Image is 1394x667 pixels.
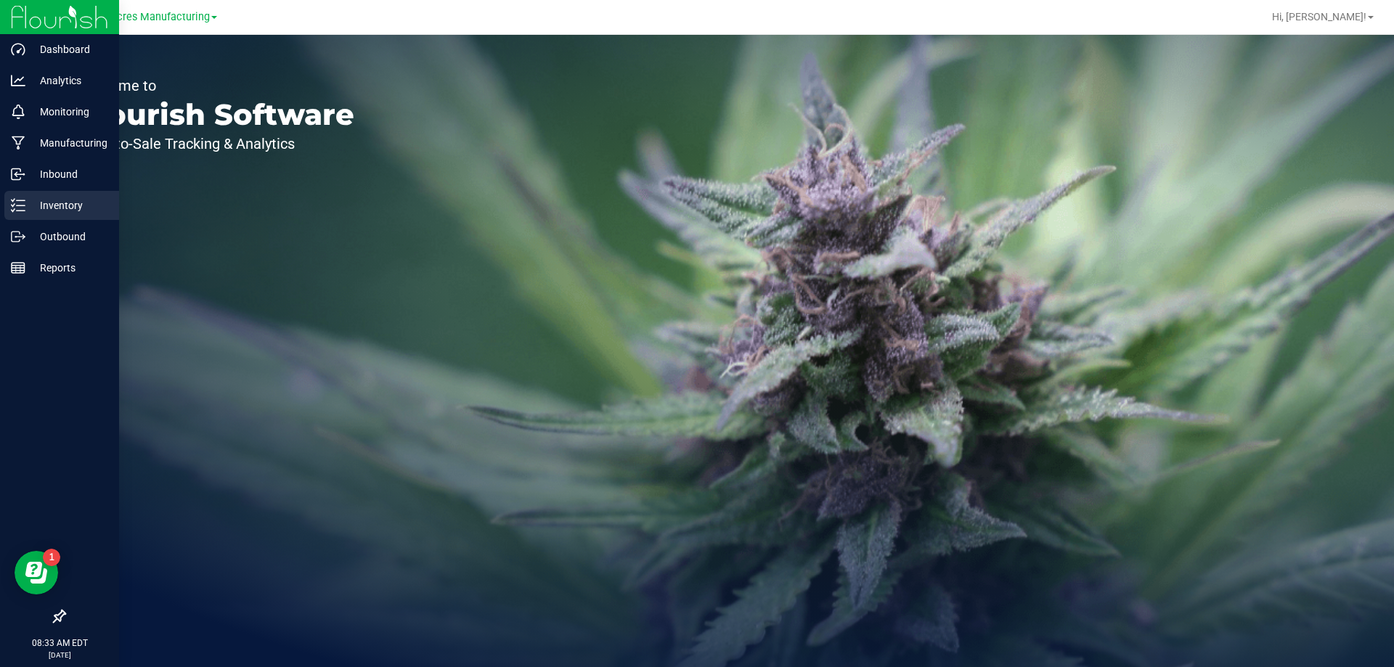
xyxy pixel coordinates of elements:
[78,100,354,129] p: Flourish Software
[7,637,113,650] p: 08:33 AM EDT
[1272,11,1366,22] span: Hi, [PERSON_NAME]!
[11,136,25,150] inline-svg: Manufacturing
[25,228,113,245] p: Outbound
[25,259,113,277] p: Reports
[25,165,113,183] p: Inbound
[11,229,25,244] inline-svg: Outbound
[25,103,113,120] p: Monitoring
[78,136,354,151] p: Seed-to-Sale Tracking & Analytics
[11,261,25,275] inline-svg: Reports
[25,134,113,152] p: Manufacturing
[11,167,25,181] inline-svg: Inbound
[25,72,113,89] p: Analytics
[11,42,25,57] inline-svg: Dashboard
[11,198,25,213] inline-svg: Inventory
[11,73,25,88] inline-svg: Analytics
[78,78,354,93] p: Welcome to
[79,11,210,23] span: Green Acres Manufacturing
[25,197,113,214] p: Inventory
[7,650,113,660] p: [DATE]
[43,549,60,566] iframe: Resource center unread badge
[15,551,58,594] iframe: Resource center
[11,105,25,119] inline-svg: Monitoring
[25,41,113,58] p: Dashboard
